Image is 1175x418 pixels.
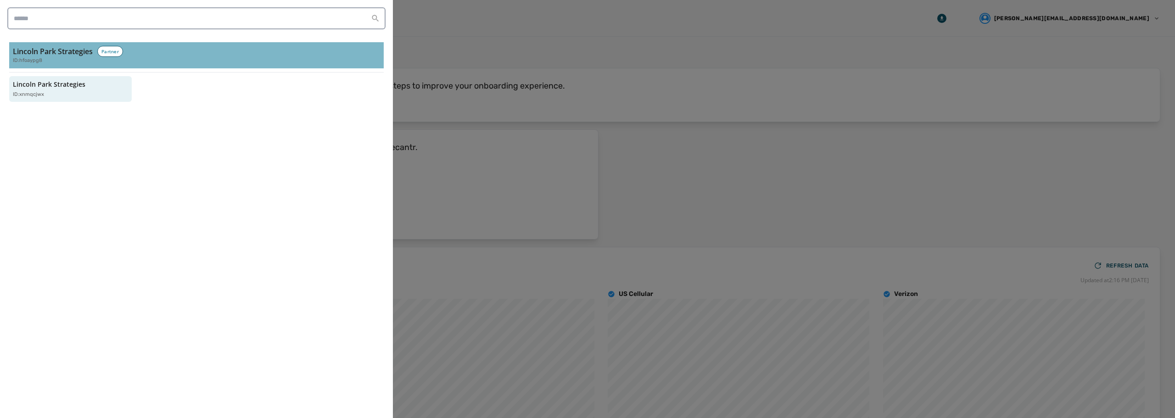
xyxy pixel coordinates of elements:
p: Lincoln Park Strategies [13,80,85,89]
button: Lincoln Park StrategiesID:xnmqcjwx [9,76,132,102]
div: Partner [97,46,123,57]
span: ID: hfoaypg8 [13,57,42,65]
p: ID: xnmqcjwx [13,91,44,99]
h3: Lincoln Park Strategies [13,46,93,57]
button: Lincoln Park StrategiesPartnerID:hfoaypg8 [9,42,384,68]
